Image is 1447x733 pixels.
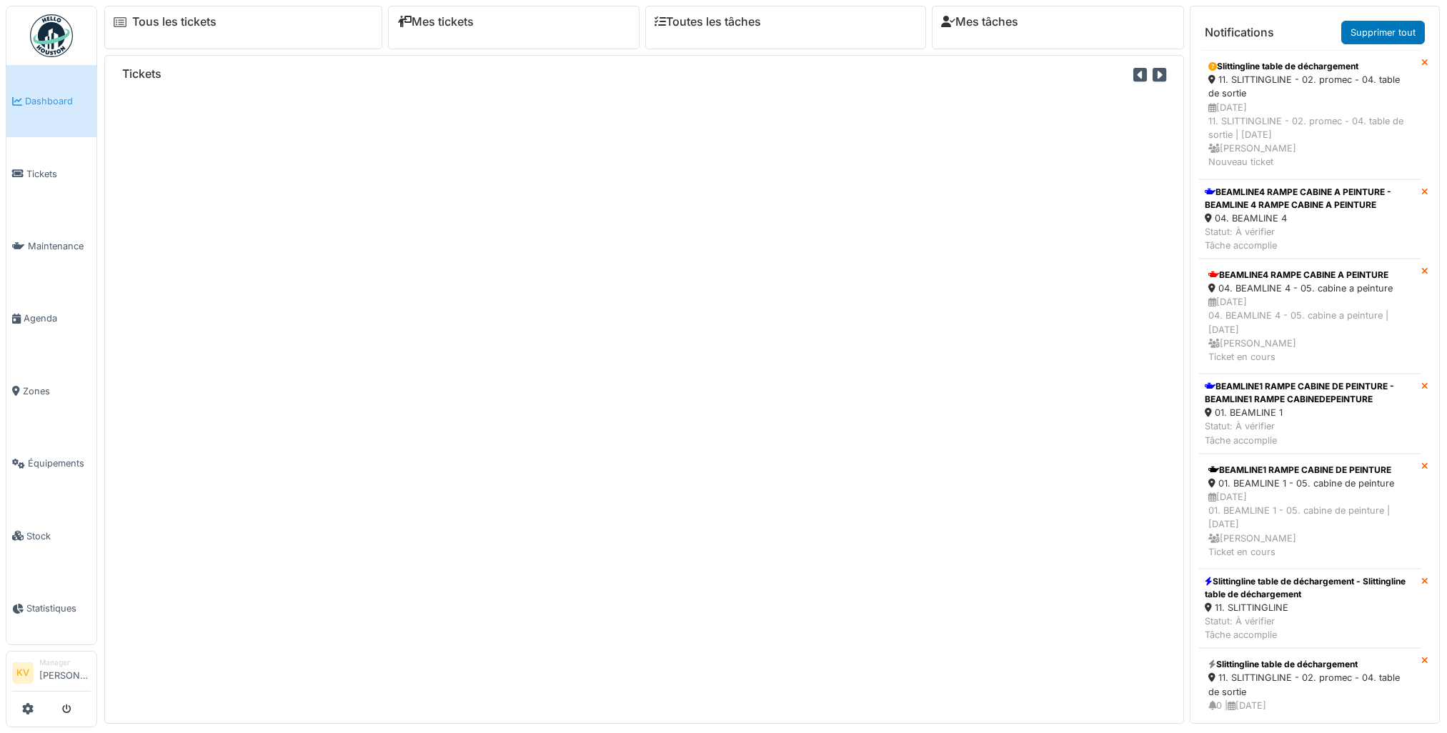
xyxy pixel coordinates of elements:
[122,67,161,81] h6: Tickets
[6,499,96,572] a: Stock
[6,282,96,354] a: Agenda
[1208,464,1412,477] div: BEAMLINE1 RAMPE CABINE DE PEINTURE
[6,210,96,282] a: Maintenance
[1199,374,1421,454] a: BEAMLINE1 RAMPE CABINE DE PEINTURE - BEAMLINE1 RAMPE CABINEDEPEINTURE 01. BEAMLINE 1 Statut: À vé...
[28,239,91,253] span: Maintenance
[941,15,1018,29] a: Mes tâches
[132,15,217,29] a: Tous les tickets
[1208,281,1412,295] div: 04. BEAMLINE 4 - 05. cabine a peinture
[1208,477,1412,490] div: 01. BEAMLINE 1 - 05. cabine de peinture
[1208,60,1412,73] div: Slittingline table de déchargement
[23,384,91,398] span: Zones
[1199,454,1421,569] a: BEAMLINE1 RAMPE CABINE DE PEINTURE 01. BEAMLINE 1 - 05. cabine de peinture [DATE]01. BEAMLINE 1 -...
[1208,73,1412,100] div: 11. SLITTINGLINE - 02. promec - 04. table de sortie
[1199,50,1421,179] a: Slittingline table de déchargement 11. SLITTINGLINE - 02. promec - 04. table de sortie [DATE]11. ...
[6,427,96,499] a: Équipements
[28,457,91,470] span: Équipements
[30,14,73,57] img: Badge_color-CXgf-gQk.svg
[39,657,91,668] div: Manager
[1205,186,1416,211] div: BEAMLINE4 RAMPE CABINE A PEINTURE - BEAMLINE 4 RAMPE CABINE A PEINTURE
[12,657,91,692] a: KV Manager[PERSON_NAME]
[1208,269,1412,281] div: BEAMLINE4 RAMPE CABINE A PEINTURE
[1208,295,1412,364] div: [DATE] 04. BEAMLINE 4 - 05. cabine a peinture | [DATE] [PERSON_NAME] Ticket en cours
[6,65,96,137] a: Dashboard
[1205,575,1416,601] div: Slittingline table de déchargement - Slittingline table de déchargement
[1205,406,1416,419] div: 01. BEAMLINE 1
[1205,380,1416,406] div: BEAMLINE1 RAMPE CABINE DE PEINTURE - BEAMLINE1 RAMPE CABINEDEPEINTURE
[1341,21,1425,44] a: Supprimer tout
[25,94,91,108] span: Dashboard
[1205,419,1416,447] div: Statut: À vérifier Tâche accomplie
[1208,490,1412,559] div: [DATE] 01. BEAMLINE 1 - 05. cabine de peinture | [DATE] [PERSON_NAME] Ticket en cours
[1205,26,1274,39] h6: Notifications
[1205,211,1416,225] div: 04. BEAMLINE 4
[24,311,91,325] span: Agenda
[6,137,96,209] a: Tickets
[26,602,91,615] span: Statistiques
[6,572,96,644] a: Statistiques
[6,355,96,427] a: Zones
[1199,259,1421,374] a: BEAMLINE4 RAMPE CABINE A PEINTURE 04. BEAMLINE 4 - 05. cabine a peinture [DATE]04. BEAMLINE 4 - 0...
[1208,671,1412,698] div: 11. SLITTINGLINE - 02. promec - 04. table de sortie
[1208,658,1412,671] div: Slittingline table de déchargement
[1205,614,1416,642] div: Statut: À vérifier Tâche accomplie
[1199,569,1421,649] a: Slittingline table de déchargement - Slittingline table de déchargement 11. SLITTINGLINE Statut: ...
[26,167,91,181] span: Tickets
[12,662,34,684] li: KV
[39,657,91,688] li: [PERSON_NAME]
[397,15,474,29] a: Mes tickets
[1199,179,1421,259] a: BEAMLINE4 RAMPE CABINE A PEINTURE - BEAMLINE 4 RAMPE CABINE A PEINTURE 04. BEAMLINE 4 Statut: À v...
[655,15,761,29] a: Toutes les tâches
[26,529,91,543] span: Stock
[1208,101,1412,169] div: [DATE] 11. SLITTINGLINE - 02. promec - 04. table de sortie | [DATE] [PERSON_NAME] Nouveau ticket
[1205,225,1416,252] div: Statut: À vérifier Tâche accomplie
[1205,601,1416,614] div: 11. SLITTINGLINE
